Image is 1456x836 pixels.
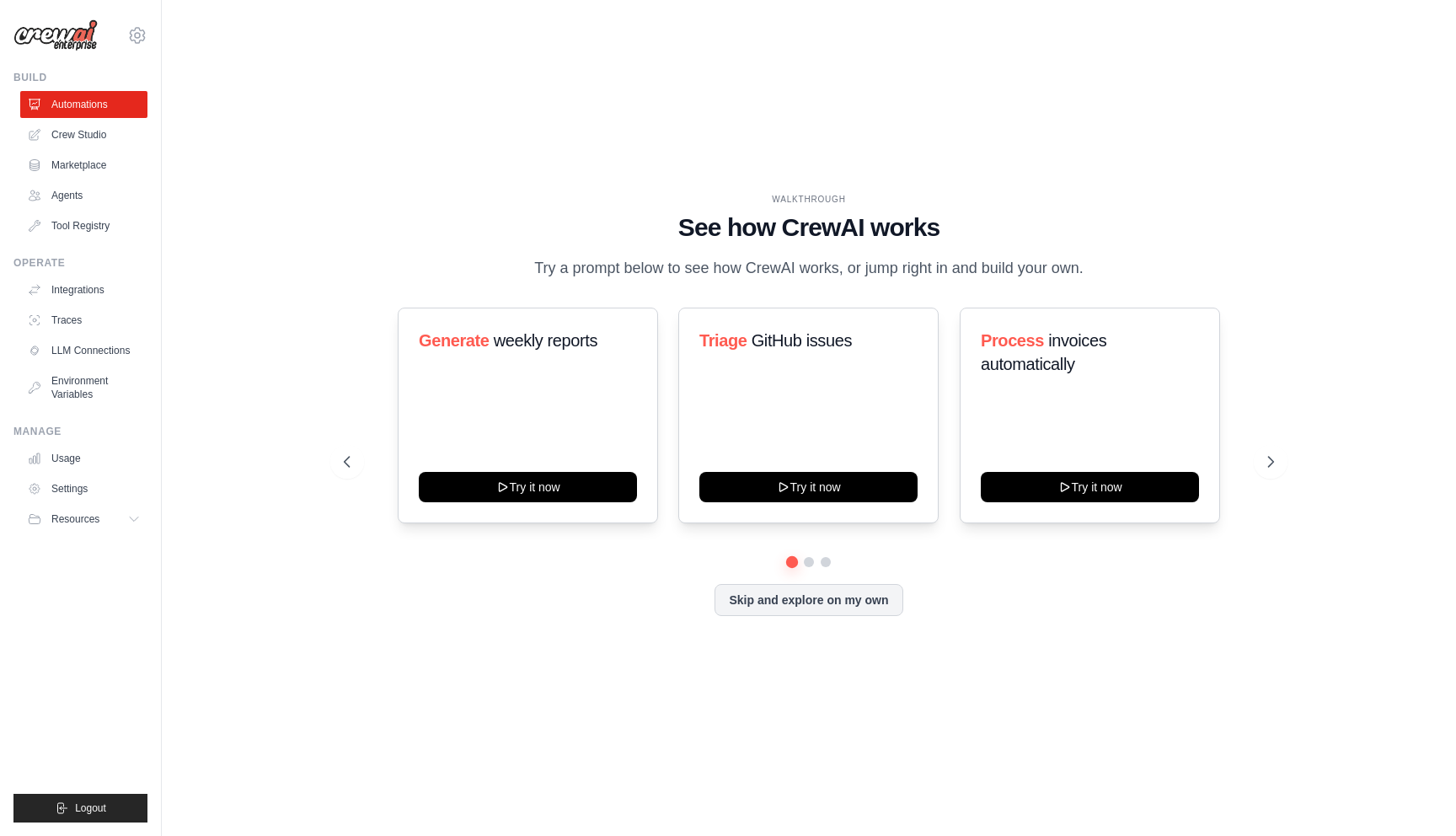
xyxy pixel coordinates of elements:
[699,331,747,350] span: Triage
[51,512,99,526] span: Resources
[20,212,147,239] a: Tool Registry
[20,445,147,472] a: Usage
[20,475,147,502] a: Settings
[981,331,1106,373] span: invoices automatically
[20,121,147,148] a: Crew Studio
[13,794,147,823] button: Logout
[20,337,147,364] a: LLM Connections
[344,193,1274,206] div: WALKTHROUGH
[981,472,1199,502] button: Try it now
[20,91,147,118] a: Automations
[13,71,147,84] div: Build
[526,256,1092,281] p: Try a prompt below to see how CrewAI works, or jump right in and build your own.
[20,152,147,179] a: Marketplace
[715,584,902,616] button: Skip and explore on my own
[13,19,98,51] img: Logo
[494,331,597,350] span: weekly reports
[20,276,147,303] a: Integrations
[20,182,147,209] a: Agents
[20,367,147,408] a: Environment Variables
[419,331,490,350] span: Generate
[752,331,852,350] span: GitHub issues
[699,472,918,502] button: Try it now
[13,425,147,438] div: Manage
[981,331,1044,350] span: Process
[13,256,147,270] div: Operate
[20,506,147,533] button: Resources
[344,212,1274,243] h1: See how CrewAI works
[20,307,147,334] a: Traces
[419,472,637,502] button: Try it now
[75,801,106,815] span: Logout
